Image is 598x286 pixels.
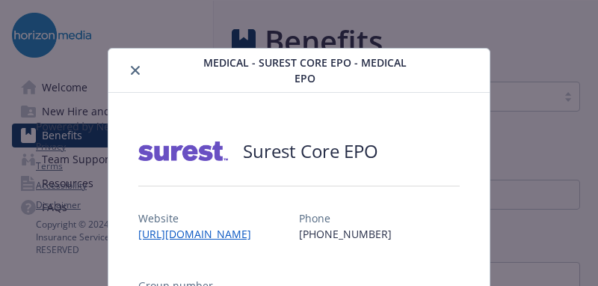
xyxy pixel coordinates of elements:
p: [PHONE_NUMBER] [299,226,392,242]
p: Website [138,210,263,226]
h2: Surest Core EPO [243,139,378,164]
img: Surest [138,129,228,174]
button: close [126,61,144,79]
a: [URL][DOMAIN_NAME] [138,227,263,241]
p: Phone [299,210,392,226]
span: Medical - Surest Core EPO - Medical EPO [194,55,416,86]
